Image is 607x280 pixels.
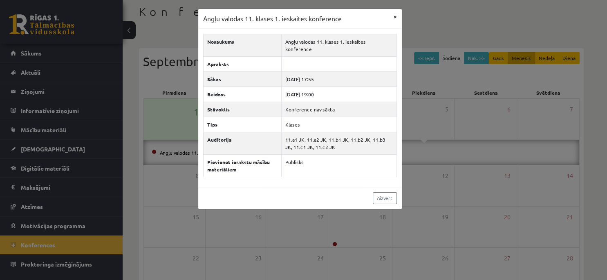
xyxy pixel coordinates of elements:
[204,87,282,102] th: Beidzas
[204,56,282,71] th: Apraksts
[389,9,402,24] button: ×
[281,71,396,87] td: [DATE] 17:55
[204,154,282,177] th: Pievienot ierakstu mācību materiāliem
[373,192,397,204] a: Aizvērt
[281,154,396,177] td: Publisks
[281,102,396,117] td: Konference nav sākta
[281,87,396,102] td: [DATE] 19:00
[204,132,282,154] th: Auditorija
[204,102,282,117] th: Stāvoklis
[281,117,396,132] td: Klases
[203,14,342,24] h3: Angļu valodas 11. klases 1. ieskaites konference
[204,71,282,87] th: Sākas
[281,34,396,56] td: Angļu valodas 11. klases 1. ieskaites konference
[204,117,282,132] th: Tips
[204,34,282,56] th: Nosaukums
[281,132,396,154] td: 11.a1 JK, 11.a2 JK, 11.b1 JK, 11.b2 JK, 11.b3 JK, 11.c1 JK, 11.c2 JK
